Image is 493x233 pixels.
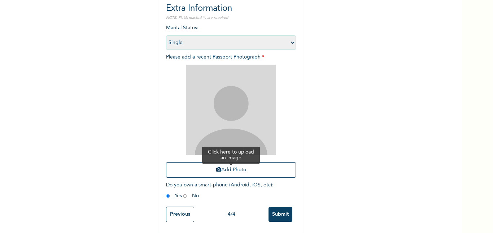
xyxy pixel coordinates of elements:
div: 4 / 4 [194,211,269,218]
span: Do you own a smart-phone (Android, iOS, etc) : Yes No [166,182,274,198]
p: NOTE: Fields marked (*) are required [166,15,296,21]
img: Crop [186,65,276,155]
span: Marital Status : [166,25,296,45]
button: Add Photo [166,162,296,178]
h2: Extra Information [166,2,296,15]
input: Submit [269,207,292,222]
span: Please add a recent Passport Photograph [166,55,296,181]
input: Previous [166,207,194,222]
